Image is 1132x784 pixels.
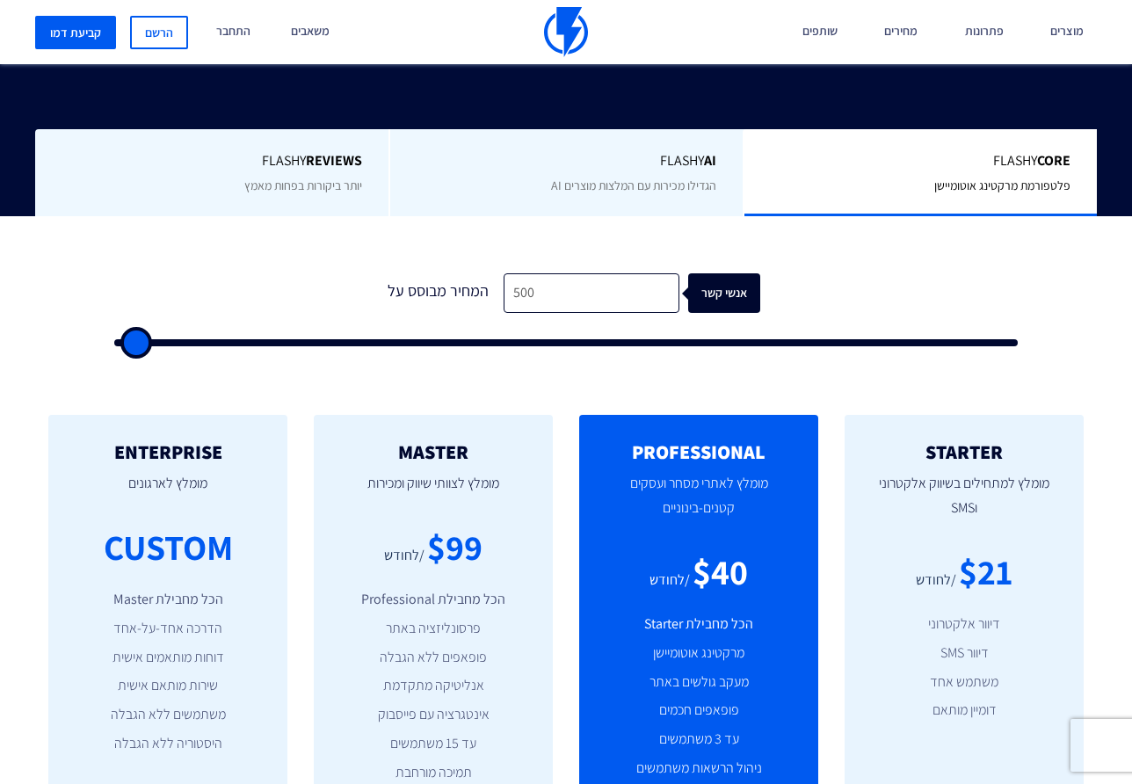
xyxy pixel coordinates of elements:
[75,619,261,639] li: הדרכה אחד-על-אחד
[771,151,1070,171] span: Flashy
[384,546,424,566] div: /לחודש
[340,734,526,754] li: עד 15 משתמשים
[340,763,526,783] li: תמיכה מורחבת
[62,151,362,171] span: Flashy
[130,16,188,49] a: הרשם
[1037,151,1070,170] b: Core
[75,734,261,754] li: היסטוריה ללא הגבלה
[340,705,526,725] li: אינטגרציה עם פייסבוק
[427,522,483,572] div: $99
[35,16,116,49] a: קביעת דמו
[340,441,526,462] h2: MASTER
[75,705,261,725] li: משתמשים ללא הגבלה
[934,178,1070,193] span: פלטפורמת מרקטינג אוטומיישן
[340,462,526,522] p: מומלץ לצוותי שיווק ומכירות
[959,547,1012,597] div: $21
[606,672,792,693] li: מעקב גולשים באתר
[693,547,748,597] div: $40
[606,441,792,462] h2: PROFESSIONAL
[606,759,792,779] li: ניהול הרשאות משתמשים
[606,701,792,721] li: פופאפים חכמים
[340,648,526,668] li: פופאפים ללא הגבלה
[649,570,690,591] div: /לחודש
[340,590,526,610] li: הכל מחבילת Professional
[871,462,1057,547] p: מומלץ למתחילים בשיווק אלקטרוני וSMS
[871,441,1057,462] h2: STARTER
[75,462,261,522] p: מומלץ לארגונים
[699,273,771,313] div: אנשי קשר
[244,178,362,193] span: יותר ביקורות בפחות מאמץ
[606,614,792,635] li: הכל מחבילת Starter
[871,701,1057,721] li: דומיין מותאם
[551,178,716,193] span: הגדילו מכירות עם המלצות מוצרים AI
[75,648,261,668] li: דוחות מותאמים אישית
[306,151,362,170] b: REVIEWS
[372,273,504,313] div: המחיר מבוסס על
[340,676,526,696] li: אנליטיקה מתקדמת
[606,730,792,750] li: עד 3 משתמשים
[606,462,792,547] p: מומלץ לאתרי מסחר ועסקים קטנים-בינוניים
[871,614,1057,635] li: דיוור אלקטרוני
[704,151,716,170] b: AI
[340,619,526,639] li: פרסונליזציה באתר
[104,522,233,572] div: CUSTOM
[417,151,716,171] span: Flashy
[606,643,792,664] li: מרקטינג אוטומיישן
[871,672,1057,693] li: משתמש אחד
[75,441,261,462] h2: ENTERPRISE
[871,643,1057,664] li: דיוור SMS
[75,590,261,610] li: הכל מחבילת Master
[75,676,261,696] li: שירות מותאם אישית
[916,570,956,591] div: /לחודש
